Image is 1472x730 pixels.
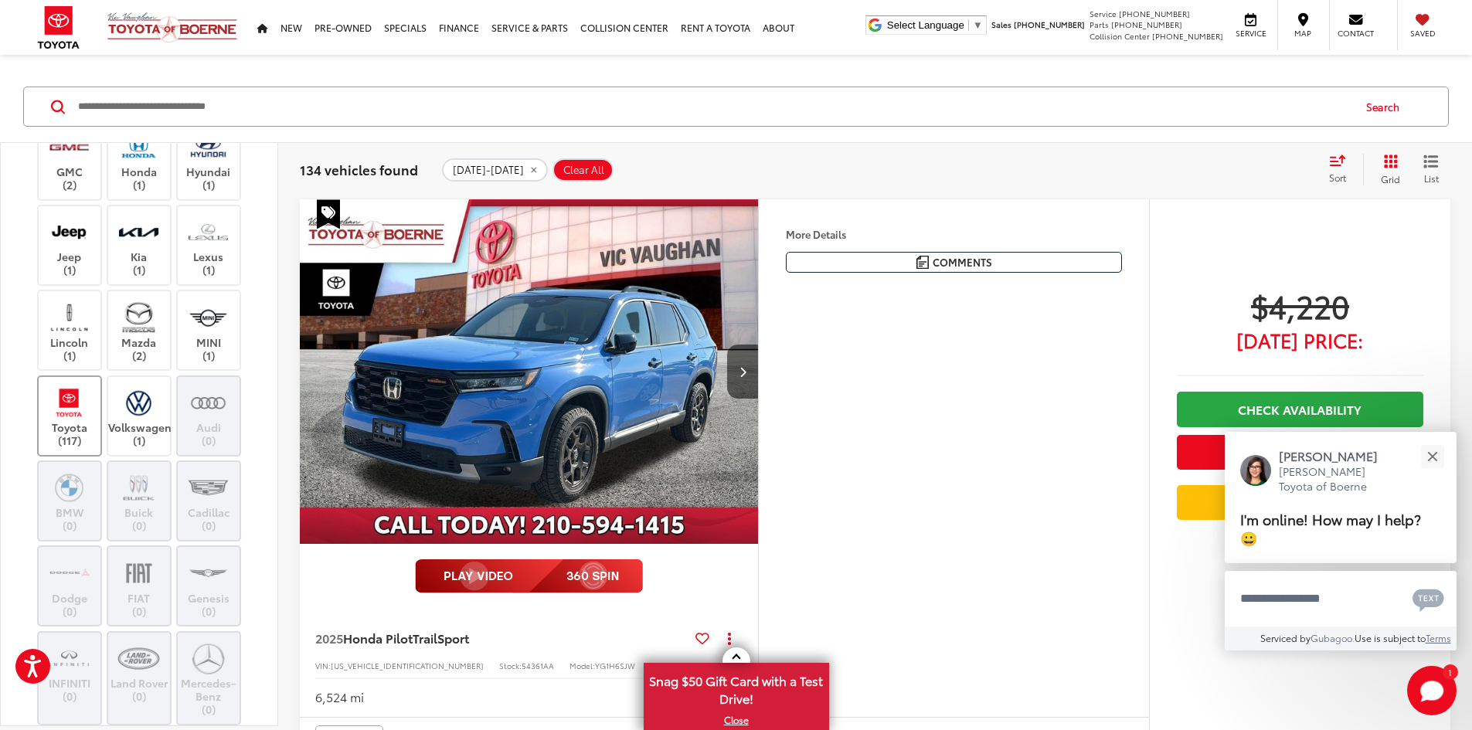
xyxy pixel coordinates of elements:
span: [PHONE_NUMBER] [1014,19,1085,30]
span: Service [1233,28,1268,39]
label: Toyota (117) [39,385,101,447]
span: Model: [569,660,595,671]
label: GMC (2) [39,129,101,192]
div: 6,524 mi [315,688,364,706]
span: Grid [1381,172,1400,185]
img: Vic Vaughan Toyota of Boerne in Boerne, TX) [117,385,160,421]
button: Toggle Chat Window [1407,666,1457,715]
svg: Start Chat [1407,666,1457,715]
span: Map [1286,28,1320,39]
button: Search [1351,87,1422,126]
img: Comments [916,256,929,269]
img: Vic Vaughan Toyota of Boerne in Boerne, TX) [117,299,160,335]
span: [PHONE_NUMBER] [1111,19,1182,30]
span: Special [317,199,340,229]
span: Clear All [563,164,604,176]
span: 54361AA [522,660,554,671]
img: Vic Vaughan Toyota of Boerne in Boerne, TX) [187,214,229,250]
input: Search by Make, Model, or Keyword [76,88,1351,125]
img: Vic Vaughan Toyota of Boerne in Boerne, TX) [48,129,90,165]
h4: More Details [786,229,1122,239]
span: Parts [1090,19,1109,30]
span: Select Language [887,19,964,31]
button: remove 2024-2025 [442,158,548,182]
a: 2025Honda PilotTrailSport [315,630,689,647]
img: Vic Vaughan Toyota of Boerne in Boerne, TX) [187,129,229,165]
span: 1 [1448,668,1452,675]
span: Snag $50 Gift Card with a Test Drive! [645,664,828,711]
button: Comments [786,252,1122,273]
span: VIN: [315,660,331,671]
span: I'm online! How may I help? 😀 [1240,508,1421,548]
span: [PHONE_NUMBER] [1152,30,1223,42]
label: Audi (0) [178,385,240,447]
span: YG1H6SJW [595,660,635,671]
span: [US_VEHICLE_IDENTIFICATION_NUMBER] [331,660,484,671]
img: Vic Vaughan Toyota of Boerne [107,12,238,43]
textarea: Type your message [1225,571,1457,626]
label: Hyundai (1) [178,129,240,192]
img: Vic Vaughan Toyota of Boerne in Boerne, TX) [117,555,160,591]
span: Stock: [499,660,522,671]
div: Close[PERSON_NAME][PERSON_NAME] Toyota of BoerneI'm online! How may I help? 😀Type your messageCha... [1225,432,1457,650]
span: [PHONE_NUMBER] [1119,8,1190,19]
img: Vic Vaughan Toyota of Boerne in Boerne, TX) [187,299,229,335]
label: Lincoln (1) [39,299,101,362]
a: Value Your Trade [1177,485,1423,520]
a: 2025 Honda Pilot TrailSport2025 Honda Pilot TrailSport2025 Honda Pilot TrailSport2025 Honda Pilot... [299,199,760,544]
img: Vic Vaughan Toyota of Boerne in Boerne, TX) [117,129,160,165]
a: Gubagoo. [1311,631,1355,644]
img: full motion video [415,559,643,593]
label: Dodge (0) [39,555,101,617]
button: List View [1412,154,1450,185]
button: Get Price Now [1177,435,1423,470]
img: Vic Vaughan Toyota of Boerne in Boerne, TX) [117,640,160,677]
label: Mercedes-Benz (0) [178,640,240,716]
img: Vic Vaughan Toyota of Boerne in Boerne, TX) [48,385,90,421]
a: Select Language​ [887,19,983,31]
img: Vic Vaughan Toyota of Boerne in Boerne, TX) [187,640,229,677]
label: BMW (0) [39,470,101,532]
label: Lexus (1) [178,214,240,277]
label: FIAT (0) [108,555,171,617]
span: TrailSport [413,629,469,647]
img: Vic Vaughan Toyota of Boerne in Boerne, TX) [187,555,229,591]
span: Comments [933,255,992,270]
button: Clear All [552,158,614,182]
span: dropdown dots [728,632,731,644]
span: [DATE] Price: [1177,332,1423,348]
button: Actions [716,624,743,651]
label: MINI (1) [178,299,240,362]
span: Use is subject to [1355,631,1426,644]
label: INFINITI (0) [39,640,101,703]
img: Vic Vaughan Toyota of Boerne in Boerne, TX) [187,385,229,421]
span: Contact [1338,28,1374,39]
span: Service [1090,8,1117,19]
img: Vic Vaughan Toyota of Boerne in Boerne, TX) [48,640,90,677]
label: Cadillac (0) [178,470,240,532]
span: List [1423,171,1439,185]
span: ​ [968,19,969,31]
svg: Text [1413,587,1444,612]
span: Saved [1406,28,1440,39]
div: 2025 Honda Pilot TrailSport 0 [299,199,760,544]
span: 2025 [315,629,343,647]
label: Kia (1) [108,214,171,277]
label: Volkswagen (1) [108,385,171,447]
span: [DATE]-[DATE] [453,164,524,176]
span: Collision Center [1090,30,1150,42]
button: Chat with SMS [1408,581,1449,616]
button: Close [1416,440,1449,473]
a: Terms [1426,631,1451,644]
img: Vic Vaughan Toyota of Boerne in Boerne, TX) [48,555,90,591]
label: Genesis (0) [178,555,240,617]
span: Sort [1329,171,1346,184]
label: Jeep (1) [39,214,101,277]
img: Vic Vaughan Toyota of Boerne in Boerne, TX) [48,299,90,335]
label: Land Rover (0) [108,640,171,703]
label: Mazda (2) [108,299,171,362]
label: Buick (0) [108,470,171,532]
p: [PERSON_NAME] Toyota of Boerne [1279,464,1393,494]
a: Check Availability [1177,392,1423,426]
img: Vic Vaughan Toyota of Boerne in Boerne, TX) [48,470,90,506]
